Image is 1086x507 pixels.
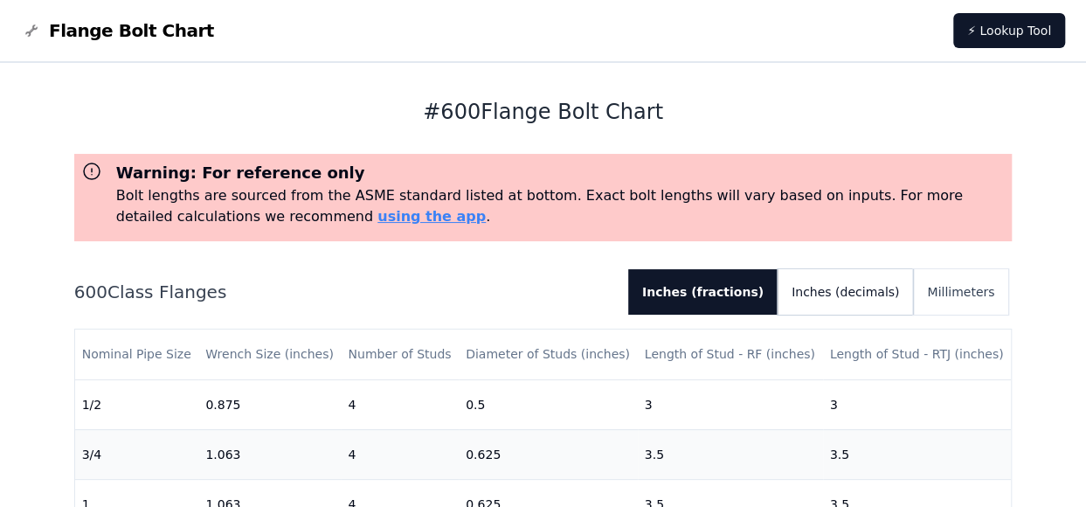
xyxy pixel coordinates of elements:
[913,269,1008,315] button: Millimeters
[638,429,823,479] td: 3.5
[377,208,486,225] a: using the app
[49,18,214,43] span: Flange Bolt Chart
[341,429,459,479] td: 4
[116,161,1006,185] h3: Warning: For reference only
[823,429,1012,479] td: 3.5
[823,330,1012,379] th: Length of Stud - RTJ (inches)
[21,18,214,43] a: Flange Bolt Chart LogoFlange Bolt Chart
[638,330,823,379] th: Length of Stud - RF (inches)
[823,379,1012,429] td: 3
[198,330,341,379] th: Wrench Size (inches)
[459,330,638,379] th: Diameter of Studs (inches)
[21,20,42,41] img: Flange Bolt Chart Logo
[75,429,199,479] td: 3/4
[459,429,638,479] td: 0.625
[75,379,199,429] td: 1/2
[74,98,1013,126] h1: # 600 Flange Bolt Chart
[116,185,1006,227] p: Bolt lengths are sourced from the ASME standard listed at bottom. Exact bolt lengths will vary ba...
[638,379,823,429] td: 3
[953,13,1065,48] a: ⚡ Lookup Tool
[778,269,913,315] button: Inches (decimals)
[628,269,778,315] button: Inches (fractions)
[459,379,638,429] td: 0.5
[75,330,199,379] th: Nominal Pipe Size
[198,429,341,479] td: 1.063
[341,330,459,379] th: Number of Studs
[198,379,341,429] td: 0.875
[341,379,459,429] td: 4
[74,280,614,304] h2: 600 Class Flanges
